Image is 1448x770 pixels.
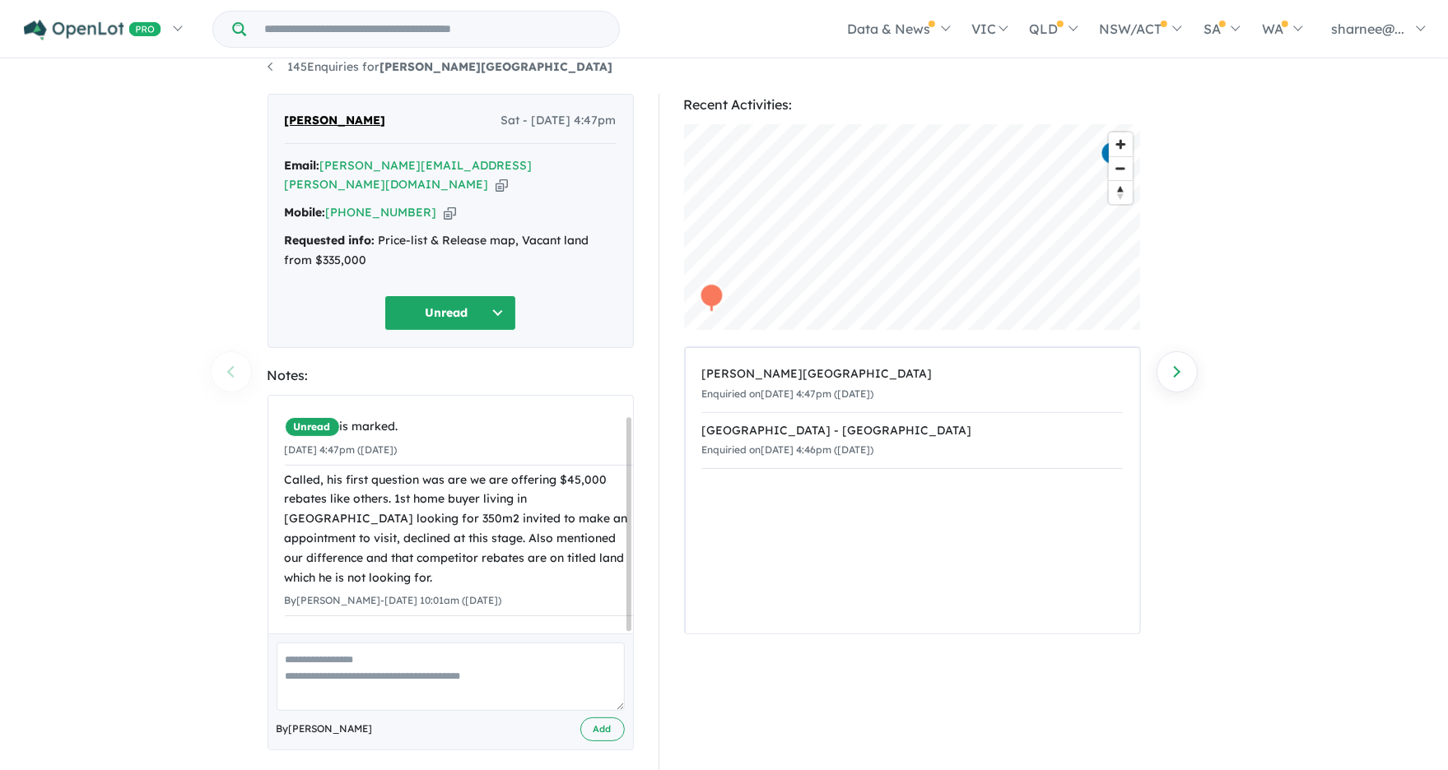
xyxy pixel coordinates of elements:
[1331,21,1404,37] span: sharnee@...
[285,417,633,437] div: is marked.
[326,205,437,220] a: [PHONE_NUMBER]
[702,412,1123,470] a: [GEOGRAPHIC_DATA] - [GEOGRAPHIC_DATA]Enquiried on[DATE] 4:46pm ([DATE])
[285,443,398,456] small: [DATE] 4:47pm ([DATE])
[1100,141,1124,171] div: Map marker
[1109,180,1133,204] button: Reset bearing to north
[380,59,613,74] strong: [PERSON_NAME][GEOGRAPHIC_DATA]
[702,421,1123,441] div: [GEOGRAPHIC_DATA] - [GEOGRAPHIC_DATA]
[285,233,375,248] strong: Requested info:
[24,20,161,40] img: Openlot PRO Logo White
[580,717,625,741] button: Add
[684,94,1141,116] div: Recent Activities:
[277,721,373,737] span: By [PERSON_NAME]
[444,204,456,221] button: Copy
[285,158,533,192] a: [PERSON_NAME][EMAIL_ADDRESS][PERSON_NAME][DOMAIN_NAME]
[285,158,320,173] strong: Email:
[684,124,1141,330] canvas: Map
[268,364,634,387] div: Notes:
[1109,156,1133,180] button: Zoom out
[285,111,386,131] span: [PERSON_NAME]
[268,59,613,74] a: 145Enquiries for[PERSON_NAME][GEOGRAPHIC_DATA]
[699,283,724,313] div: Map marker
[249,12,616,47] input: Try estate name, suburb, builder or developer
[702,356,1123,413] a: [PERSON_NAME][GEOGRAPHIC_DATA]Enquiried on[DATE] 4:47pm ([DATE])
[285,471,633,588] div: Called, his first question was are we are offering $45,000 rebates like others. 1st home buyer li...
[501,111,617,131] span: Sat - [DATE] 4:47pm
[1109,181,1133,204] span: Reset bearing to north
[1109,132,1133,156] button: Zoom in
[496,176,508,193] button: Copy
[702,387,874,400] small: Enquiried on [DATE] 4:47pm ([DATE])
[285,417,340,437] span: Unread
[285,205,326,220] strong: Mobile:
[1109,157,1133,180] span: Zoom out
[285,594,502,606] small: By [PERSON_NAME] - [DATE] 10:01am ([DATE])
[702,443,874,456] small: Enquiried on [DATE] 4:46pm ([DATE])
[384,295,516,331] button: Unread
[285,231,617,271] div: Price-list & Release map, Vacant land from $335,000
[702,364,1123,384] div: [PERSON_NAME][GEOGRAPHIC_DATA]
[268,58,1181,77] nav: breadcrumb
